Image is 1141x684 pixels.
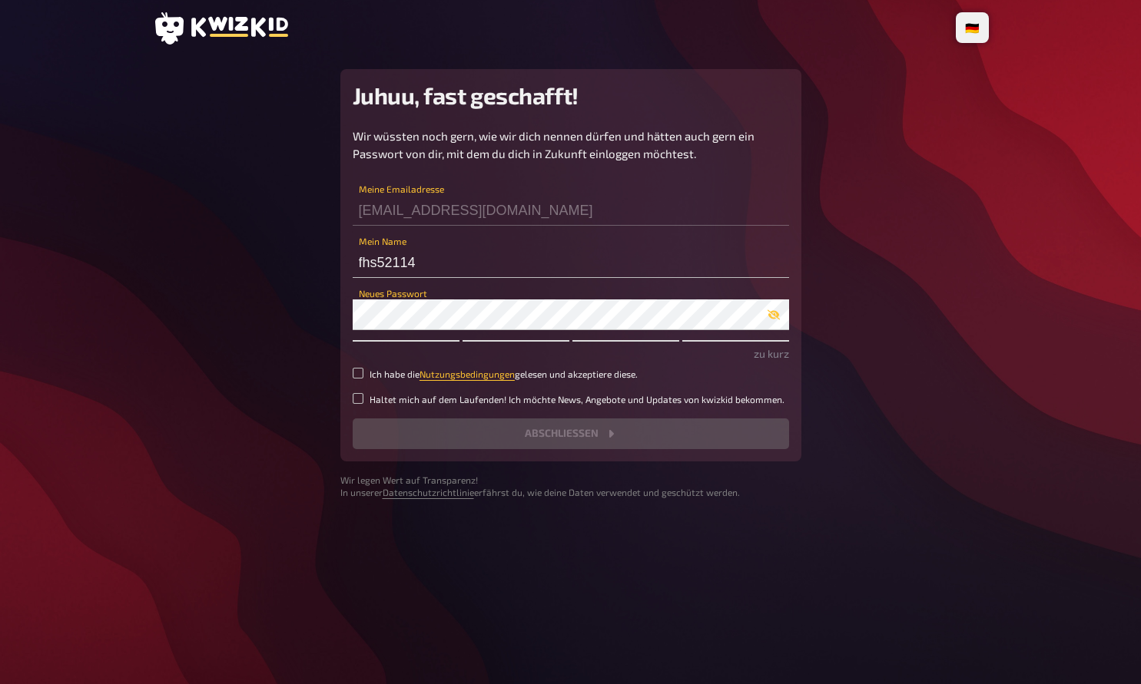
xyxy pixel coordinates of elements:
[959,15,986,40] li: 🇩🇪
[353,81,789,109] h2: Juhuu, fast geschafft!
[370,393,784,406] small: Haltet mich auf dem Laufenden! Ich möchte News, Angebote und Updates von kwizkid bekommen.
[353,127,789,162] p: Wir wüssten noch gern, wie wir dich nennen dürfen und hätten auch gern ein Passwort von dir, mit ...
[383,487,474,497] a: Datenschutzrichtlinie
[420,368,515,379] a: Nutzungsbedingungen
[353,345,789,362] p: zu kurz
[340,474,801,500] small: Wir legen Wert auf Transparenz! In unserer erfährst du, wie deine Daten verwendet und geschützt w...
[353,247,789,278] input: Mein Name
[353,195,789,226] input: Meine Emailadresse
[353,418,789,449] button: Abschließen
[370,368,638,381] small: Ich habe die gelesen und akzeptiere diese.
